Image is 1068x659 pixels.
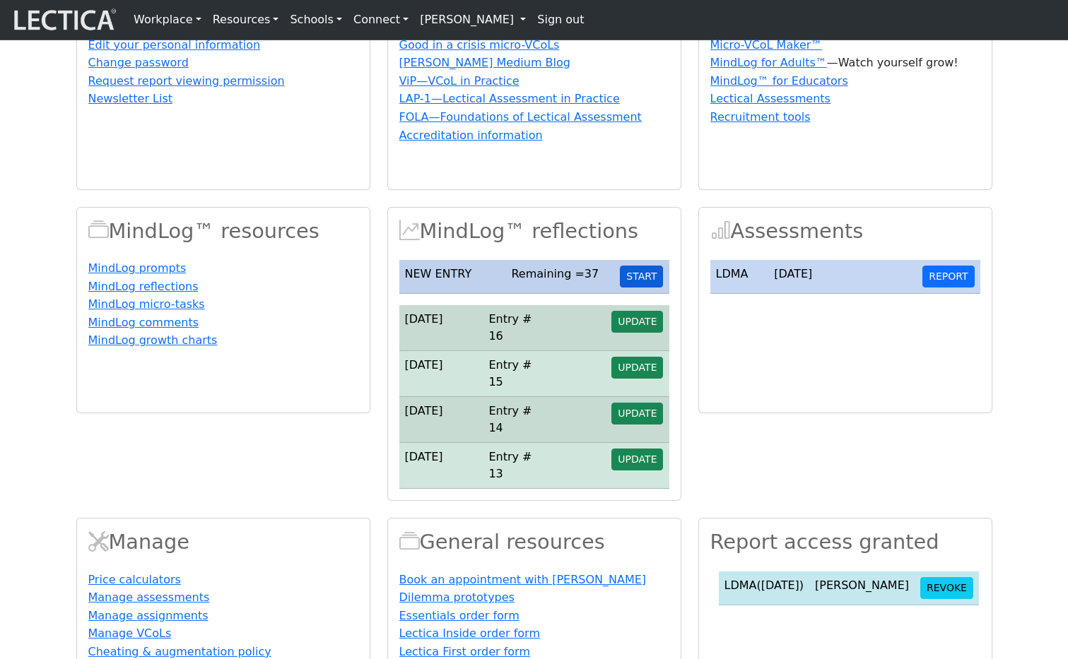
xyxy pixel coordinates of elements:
[405,358,443,372] span: [DATE]
[405,312,443,326] span: [DATE]
[88,56,189,69] a: Change password
[348,6,414,34] a: Connect
[611,311,663,333] button: UPDATE
[710,260,769,294] td: LDMA
[399,609,520,622] a: Essentials order form
[414,6,532,34] a: [PERSON_NAME]
[710,38,823,52] a: Micro-VCoL Maker™
[399,129,543,142] a: Accreditation information
[399,627,540,640] a: Lectica Inside order form
[88,297,205,311] a: MindLog micro-tasks
[88,609,209,622] a: Manage assignments
[719,571,810,605] td: LDMA
[756,578,804,592] span: ([DATE])
[399,645,531,658] a: Lectica First order form
[399,56,570,69] a: [PERSON_NAME] Medium Blog
[284,6,348,34] a: Schools
[11,6,117,33] img: lecticalive
[399,530,669,554] h2: General resources
[611,403,663,425] button: UPDATE
[405,404,443,417] span: [DATE]
[399,74,520,88] a: ViP—VCoL in Practice
[618,408,657,419] span: UPDATE
[399,92,620,105] a: LAP-1—Lectical Assessment in Practice
[399,110,642,124] a: FOLA—Foundations of Lectical Assessment
[710,219,980,244] h2: Assessments
[483,489,546,535] td: Entry # 12
[88,627,172,640] a: Manage VCoLs
[207,6,285,34] a: Resources
[399,38,560,52] a: Good in a crisis micro-VCoLs
[483,397,546,443] td: Entry # 14
[88,38,261,52] a: Edit your personal information
[88,530,358,554] h2: Manage
[710,56,827,69] a: MindLog for Adults™
[399,573,647,586] a: Book an appointment with [PERSON_NAME]
[618,362,657,373] span: UPDATE
[88,333,218,347] a: MindLog growth charts
[128,6,207,34] a: Workplace
[710,92,831,105] a: Lectical Assessments
[532,6,589,34] a: Sign out
[620,266,663,287] button: START
[88,316,199,329] a: MindLog comments
[710,530,980,554] h2: Report access granted
[88,92,173,105] a: Newsletter List
[88,645,271,658] a: Cheating & augmentation policy
[815,577,909,594] div: [PERSON_NAME]
[618,316,657,327] span: UPDATE
[405,450,443,463] span: [DATE]
[88,219,109,243] span: MindLog™ resources
[399,219,669,244] h2: MindLog™ reflections
[88,74,285,88] a: Request report viewing permission
[505,260,614,294] td: Remaining =
[922,266,974,287] button: REPORT
[399,260,506,294] td: NEW ENTRY
[774,267,812,280] span: [DATE]
[920,577,973,599] button: REVOKE
[710,110,811,124] a: Recruitment tools
[88,573,181,586] a: Price calculators
[88,530,109,554] span: Manage
[710,54,980,71] p: —Watch yourself grow!
[399,219,420,243] span: MindLog
[399,590,515,604] a: Dilemma prototypes
[88,590,210,604] a: Manage assessments
[618,453,657,465] span: UPDATE
[88,219,358,244] h2: MindLog™ resources
[88,261,187,275] a: MindLog prompts
[611,357,663,379] button: UPDATE
[483,443,546,489] td: Entry # 13
[710,74,848,88] a: MindLog™ for Educators
[483,351,546,397] td: Entry # 15
[88,280,199,293] a: MindLog reflections
[399,530,420,554] span: Resources
[483,305,546,351] td: Entry # 16
[710,219,731,243] span: Assessments
[611,449,663,470] button: UPDATE
[585,267,599,280] span: 37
